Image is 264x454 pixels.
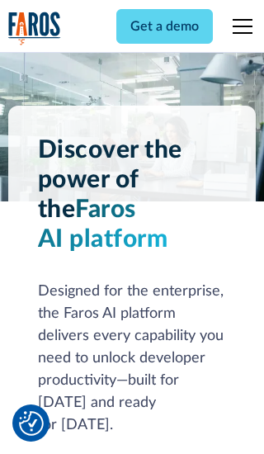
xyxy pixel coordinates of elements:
img: Logo of the analytics and reporting company Faros. [8,12,61,45]
a: Get a demo [116,9,213,44]
button: Cookie Settings [19,411,44,436]
img: Revisit consent button [19,411,44,436]
span: Faros AI platform [38,197,168,252]
a: home [8,12,61,45]
h1: Discover the power of the [38,135,227,254]
div: menu [223,7,256,46]
div: Designed for the enterprise, the Faros AI platform delivers every capability you need to unlock d... [38,281,227,437]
